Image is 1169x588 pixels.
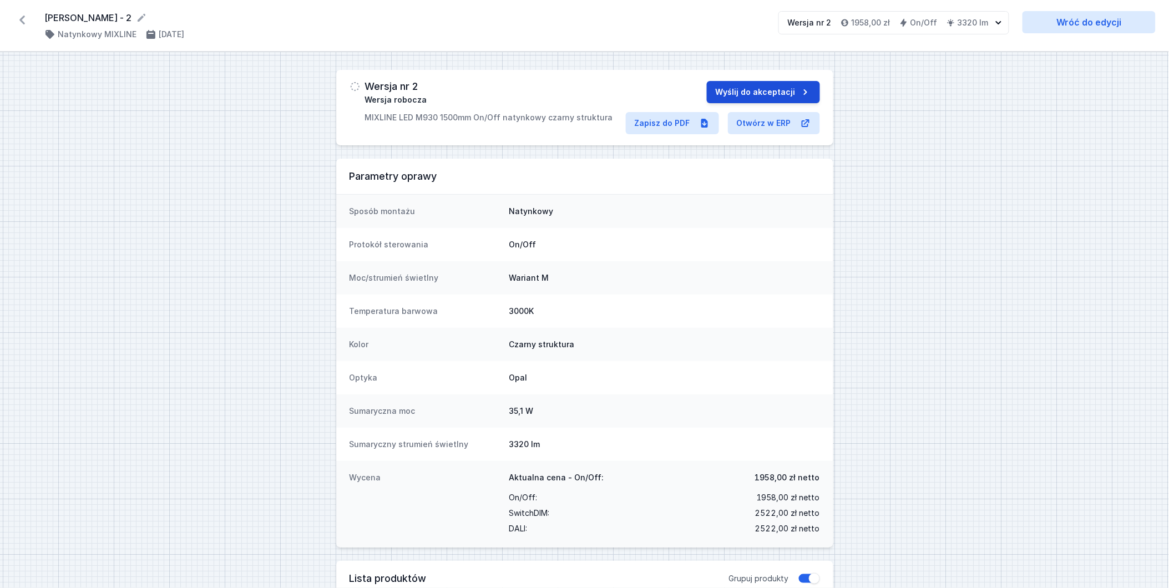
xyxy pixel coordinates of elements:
dd: Opal [509,372,820,383]
dt: Sumaryczny strumień świetlny [350,439,500,450]
dt: Wycena [350,472,500,536]
dt: Sposób montażu [350,206,500,217]
span: 1958,00 zł netto [757,490,820,505]
h3: Lista produktów [350,572,729,585]
h4: 1958,00 zł [852,17,890,28]
p: MIXLINE LED M930 1500mm On/Off natynkowy czarny struktura [365,112,613,123]
dt: Kolor [350,339,500,350]
span: DALI : [509,521,528,536]
span: 2522,00 zł netto [755,521,820,536]
dt: Sumaryczna moc [350,405,500,417]
h4: 3320 lm [958,17,989,28]
form: [PERSON_NAME] - 2 [44,11,765,24]
span: 2522,00 zł netto [755,505,820,521]
h4: Natynkowy MIXLINE [58,29,136,40]
dd: 3000K [509,306,820,317]
dd: Natynkowy [509,206,820,217]
h4: On/Off [910,17,938,28]
span: Aktualna cena - On/Off: [509,472,604,483]
span: On/Off : [509,490,538,505]
dd: 3320 lm [509,439,820,450]
a: Zapisz do PDF [626,112,719,134]
button: Wyślij do akceptacji [707,81,820,103]
dd: On/Off [509,239,820,250]
span: Wersja robocza [365,94,427,105]
img: draft.svg [350,81,361,92]
span: SwitchDIM : [509,505,550,521]
dd: Czarny struktura [509,339,820,350]
dt: Temperatura barwowa [350,306,500,317]
h3: Parametry oprawy [350,170,820,183]
span: Grupuj produkty [729,573,789,584]
dt: Protokół sterowania [350,239,500,250]
div: Wersja nr 2 [788,17,832,28]
button: Wersja nr 21958,00 złOn/Off3320 lm [778,11,1009,34]
h3: Wersja nr 2 [365,81,418,92]
a: Wróć do edycji [1023,11,1156,33]
dd: Wariant M [509,272,820,283]
h4: [DATE] [159,29,184,40]
dd: 35,1 W [509,405,820,417]
dt: Optyka [350,372,500,383]
a: Otwórz w ERP [728,112,820,134]
dt: Moc/strumień świetlny [350,272,500,283]
button: Grupuj produkty [798,573,820,584]
span: 1958,00 zł netto [755,472,820,483]
button: Edytuj nazwę projektu [136,12,147,23]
